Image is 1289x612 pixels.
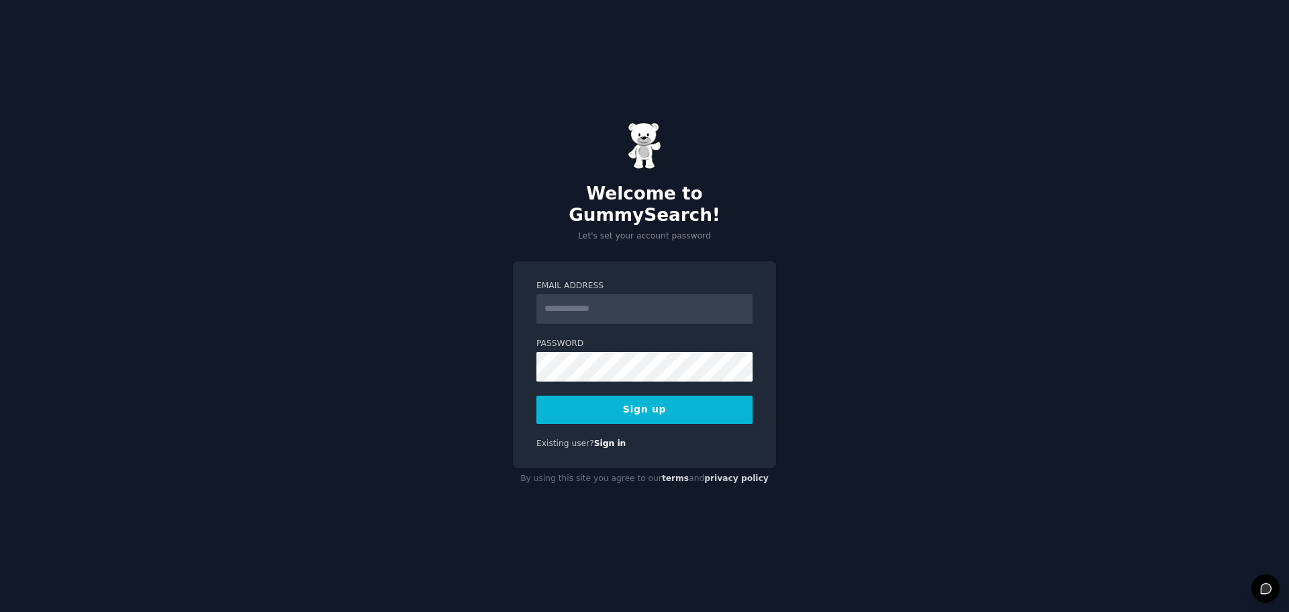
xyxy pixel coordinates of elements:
[536,280,753,292] label: Email Address
[536,338,753,350] label: Password
[536,396,753,424] button: Sign up
[628,122,661,169] img: Gummy Bear
[513,183,776,226] h2: Welcome to GummySearch!
[513,230,776,243] p: Let's set your account password
[594,439,626,448] a: Sign in
[536,439,594,448] span: Existing user?
[513,468,776,490] div: By using this site you agree to our and
[704,474,769,483] a: privacy policy
[662,474,689,483] a: terms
